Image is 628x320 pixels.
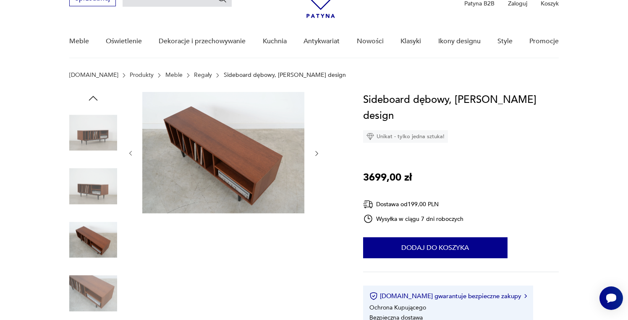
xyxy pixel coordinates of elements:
[130,72,154,79] a: Produkty
[106,25,142,58] a: Oświetlenie
[69,270,117,317] img: Zdjęcie produktu Sideboard dębowy, skandynawski design
[142,92,304,213] img: Zdjęcie produktu Sideboard dębowy, skandynawski design
[363,130,448,143] div: Unikat - tylko jedna sztuka!
[369,304,426,312] li: Ochrona Kupującego
[599,286,623,310] iframe: Smartsupp widget button
[363,199,464,210] div: Dostawa od 199,00 PLN
[159,25,246,58] a: Dekoracje i przechowywanie
[529,25,559,58] a: Promocje
[69,109,117,157] img: Zdjęcie produktu Sideboard dębowy, skandynawski design
[263,25,287,58] a: Kuchnia
[224,72,346,79] p: Sideboard dębowy, [PERSON_NAME] design
[363,170,412,186] p: 3699,00 zł
[165,72,183,79] a: Meble
[524,294,527,298] img: Ikona strzałki w prawo
[304,25,340,58] a: Antykwariat
[497,25,513,58] a: Style
[363,92,559,124] h1: Sideboard dębowy, [PERSON_NAME] design
[363,199,373,210] img: Ikona dostawy
[194,72,212,79] a: Regały
[69,72,118,79] a: [DOMAIN_NAME]
[438,25,481,58] a: Ikony designu
[369,292,378,300] img: Ikona certyfikatu
[363,237,508,258] button: Dodaj do koszyka
[69,163,117,210] img: Zdjęcie produktu Sideboard dębowy, skandynawski design
[400,25,421,58] a: Klasyki
[363,214,464,224] div: Wysyłka w ciągu 7 dni roboczych
[357,25,384,58] a: Nowości
[69,216,117,264] img: Zdjęcie produktu Sideboard dębowy, skandynawski design
[69,25,89,58] a: Meble
[369,292,527,300] button: [DOMAIN_NAME] gwarantuje bezpieczne zakupy
[366,133,374,140] img: Ikona diamentu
